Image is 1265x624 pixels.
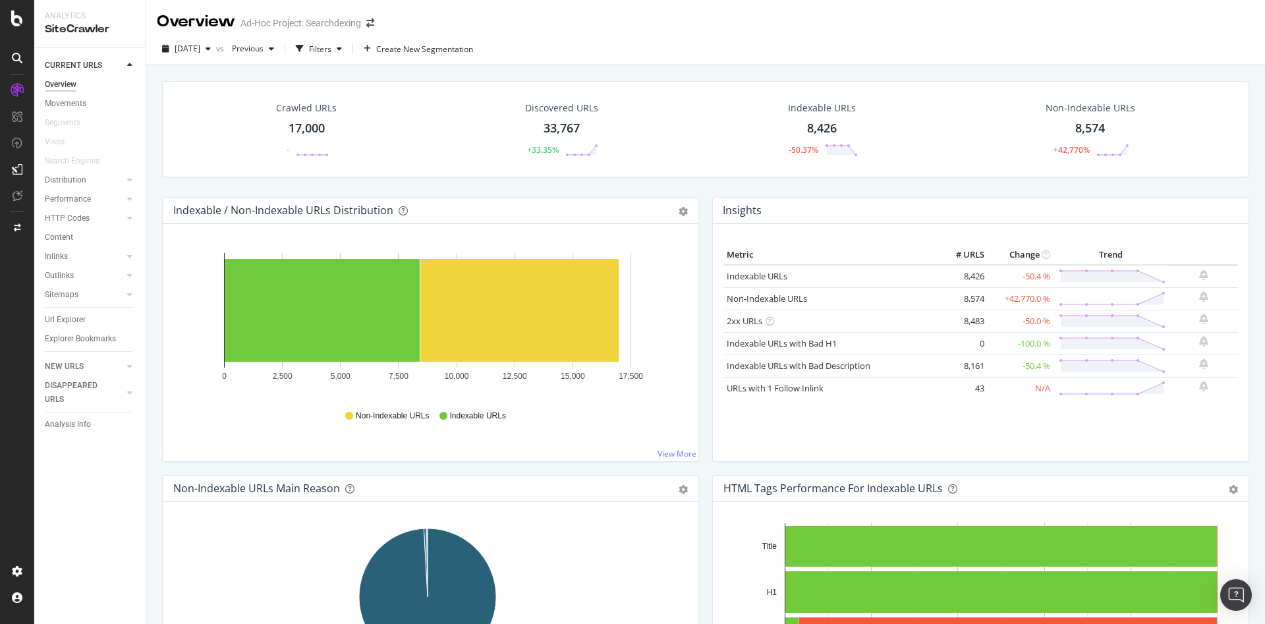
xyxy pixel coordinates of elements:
span: Indexable URLs [450,411,506,422]
div: Distribution [45,173,86,187]
button: Create New Segmentation [358,38,478,59]
div: Outlinks [45,269,74,283]
div: Open Intercom Messenger [1220,579,1252,611]
a: Inlinks [45,250,123,264]
text: 2,500 [273,372,293,381]
div: Non-Indexable URLs Main Reason [173,482,340,495]
a: Visits [45,135,78,149]
div: Visits [45,135,65,149]
text: 0 [222,372,227,381]
text: 10,000 [445,372,469,381]
svg: A chart. [173,245,683,398]
span: Previous [227,43,264,54]
div: Content [45,231,73,244]
td: 8,483 [935,310,988,332]
a: Search Engines [45,154,113,168]
div: bell-plus [1199,381,1208,391]
button: Previous [227,38,279,59]
div: Analysis Info [45,418,91,432]
a: Content [45,231,136,244]
td: 8,574 [935,287,988,310]
div: gear [679,207,688,216]
div: HTTP Codes [45,212,90,225]
a: Non-Indexable URLs [727,293,807,304]
td: N/A [988,377,1054,399]
div: 8,426 [807,120,837,137]
div: gear [679,485,688,494]
text: 17,500 [619,372,643,381]
button: Filters [291,38,347,59]
text: 7,500 [389,372,408,381]
span: Create New Segmentation [376,43,473,55]
a: Segments [45,116,94,130]
div: Overview [45,78,76,92]
div: 33,767 [544,120,580,137]
td: +42,770.0 % [988,287,1054,310]
a: Outlinks [45,269,123,283]
a: Sitemaps [45,288,123,302]
div: bell-plus [1199,314,1208,324]
td: -100.0 % [988,332,1054,355]
div: CURRENT URLS [45,59,102,72]
th: Trend [1054,245,1169,265]
a: Indexable URLs with Bad H1 [727,337,837,349]
span: vs [216,43,227,54]
div: bell-plus [1199,291,1208,302]
div: Explorer Bookmarks [45,332,116,346]
div: Indexable / Non-Indexable URLs Distribution [173,204,393,217]
td: -50.4 % [988,355,1054,377]
h4: Insights [723,202,762,219]
a: Distribution [45,173,123,187]
div: Segments [45,116,80,130]
a: DISAPPEARED URLS [45,379,123,407]
button: [DATE] [157,38,216,59]
a: 2xx URLs [727,315,762,327]
div: DISAPPEARED URLS [45,379,111,407]
div: +33.35% [527,144,559,156]
div: 17,000 [289,120,325,137]
div: Non-Indexable URLs [1046,101,1135,115]
a: URLs with 1 Follow Inlink [727,382,824,394]
div: Sitemaps [45,288,78,302]
text: H1 [767,588,777,597]
div: Analytics [45,11,135,22]
div: Crawled URLs [276,101,337,115]
td: -50.0 % [988,310,1054,332]
a: HTTP Codes [45,212,123,225]
div: Movements [45,97,86,111]
div: bell-plus [1199,336,1208,347]
div: gear [1229,485,1238,494]
div: Performance [45,192,91,206]
div: bell-plus [1199,358,1208,369]
div: bell-plus [1199,269,1208,280]
div: -50.37% [789,144,818,156]
div: Ad-Hoc Project: Searchdexing [240,16,361,30]
a: Overview [45,78,136,92]
div: Search Engines [45,154,99,168]
a: Performance [45,192,123,206]
th: Change [988,245,1054,265]
div: Filters [309,43,331,55]
td: 8,426 [935,265,988,288]
text: 12,500 [503,372,527,381]
div: arrow-right-arrow-left [366,18,374,28]
th: # URLS [935,245,988,265]
div: 8,574 [1075,120,1105,137]
div: Indexable URLs [788,101,856,115]
td: -50.4 % [988,265,1054,288]
div: Discovered URLs [525,101,598,115]
td: 43 [935,377,988,399]
a: Url Explorer [45,313,136,327]
text: 5,000 [331,372,351,381]
div: +42,770% [1054,144,1090,156]
a: NEW URLS [45,360,123,374]
div: Url Explorer [45,313,86,327]
text: Title [762,542,777,551]
span: 2025 Jul. 26th [175,43,200,54]
a: Analysis Info [45,418,136,432]
div: Overview [157,11,235,33]
a: Indexable URLs with Bad Description [727,360,870,372]
div: Inlinks [45,250,68,264]
a: CURRENT URLS [45,59,123,72]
